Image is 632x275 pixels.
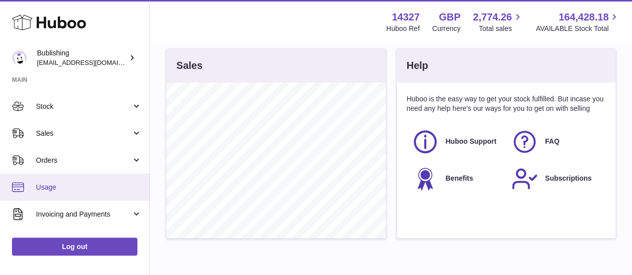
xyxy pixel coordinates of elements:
[479,24,523,33] span: Total sales
[12,50,27,65] img: internalAdmin-14327@internal.huboo.com
[412,165,501,192] a: Benefits
[12,238,137,256] a: Log out
[511,128,601,155] a: FAQ
[36,129,131,138] span: Sales
[386,24,420,33] div: Huboo Ref
[559,10,609,24] span: 164,428.18
[511,165,601,192] a: Subscriptions
[439,10,460,24] strong: GBP
[407,94,606,113] p: Huboo is the easy way to get your stock fulfilled. But incase you need any help here's our ways f...
[446,174,473,183] span: Benefits
[536,10,620,33] a: 164,428.18 AVAILABLE Stock Total
[536,24,620,33] span: AVAILABLE Stock Total
[432,24,461,33] div: Currency
[412,128,501,155] a: Huboo Support
[473,10,512,24] span: 2,774.26
[545,174,592,183] span: Subscriptions
[36,156,131,165] span: Orders
[37,48,127,67] div: Bublishing
[37,58,147,66] span: [EMAIL_ADDRESS][DOMAIN_NAME]
[36,210,131,219] span: Invoicing and Payments
[545,137,560,146] span: FAQ
[473,10,524,33] a: 2,774.26 Total sales
[176,59,202,72] h3: Sales
[392,10,420,24] strong: 14327
[36,102,131,111] span: Stock
[36,183,142,192] span: Usage
[407,59,428,72] h3: Help
[446,137,497,146] span: Huboo Support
